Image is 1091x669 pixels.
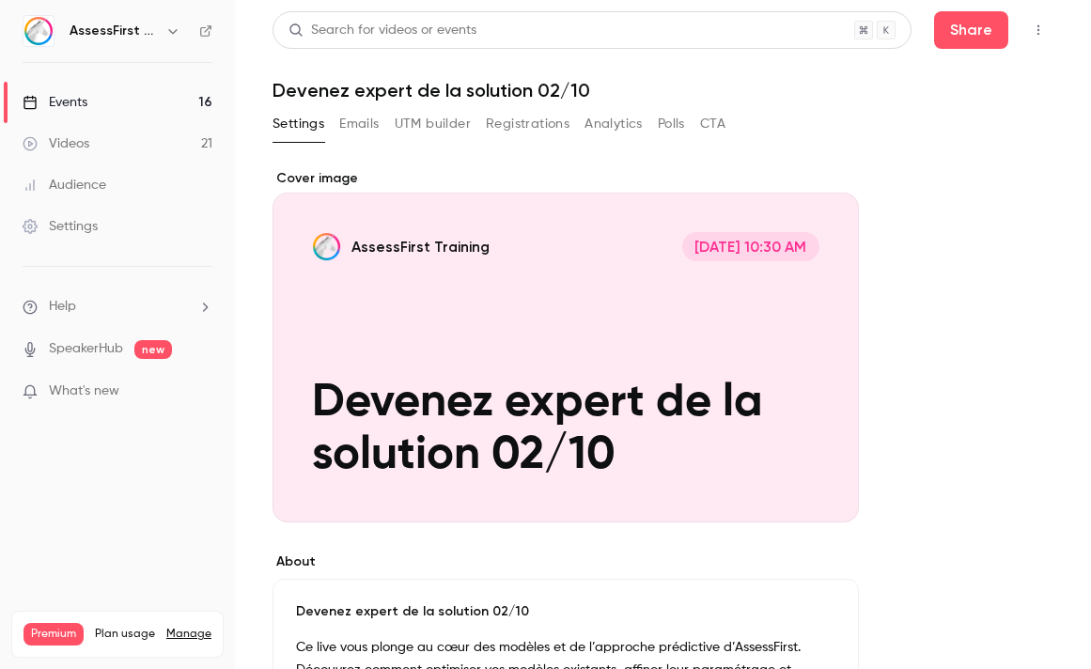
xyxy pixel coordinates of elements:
div: Audience [23,176,106,194]
button: Registrations [486,109,569,139]
h1: Devenez expert de la solution 02/10 [273,79,1053,101]
button: Polls [658,109,685,139]
button: UTM builder [395,109,471,139]
h6: AssessFirst Training [70,22,158,40]
img: AssessFirst Training [23,16,54,46]
span: Premium [23,623,84,646]
div: Events [23,93,87,112]
span: What's new [49,381,119,401]
button: Settings [273,109,324,139]
label: Cover image [273,169,859,188]
button: Emails [339,109,379,139]
section: Cover image [273,169,859,522]
p: Devenez expert de la solution 02/10 [296,602,835,621]
button: CTA [700,109,725,139]
iframe: Noticeable Trigger [190,383,212,400]
div: Videos [23,134,89,153]
button: Analytics [584,109,643,139]
li: help-dropdown-opener [23,297,212,317]
button: Share [934,11,1008,49]
div: Settings [23,217,98,236]
label: About [273,552,859,571]
a: Manage [166,627,211,642]
div: Search for videos or events [288,21,476,40]
span: Plan usage [95,627,155,642]
a: SpeakerHub [49,339,123,359]
span: Help [49,297,76,317]
span: new [134,340,172,359]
